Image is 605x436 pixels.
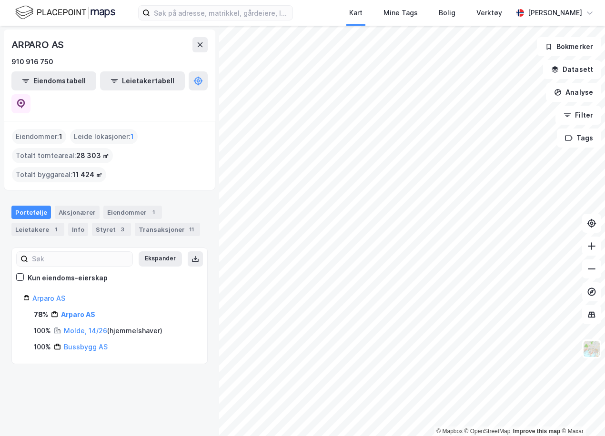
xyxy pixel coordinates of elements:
[349,7,363,19] div: Kart
[12,148,113,163] div: Totalt tomteareal :
[92,223,131,236] div: Styret
[72,169,102,180] span: 11 424 ㎡
[28,272,108,284] div: Kun eiendoms-eierskap
[59,131,62,142] span: 1
[15,4,115,21] img: logo.f888ab2527a4732fd821a326f86c7f29.svg
[68,223,88,236] div: Info
[546,83,601,102] button: Analyse
[439,7,455,19] div: Bolig
[149,208,158,217] div: 1
[28,252,132,266] input: Søk
[32,294,65,302] a: Arparo AS
[135,223,200,236] div: Transaksjoner
[55,206,100,219] div: Aksjonærer
[464,428,511,435] a: OpenStreetMap
[64,325,162,337] div: ( hjemmelshaver )
[12,129,66,144] div: Eiendommer :
[70,129,138,144] div: Leide lokasjoner :
[34,309,48,320] div: 78%
[11,37,66,52] div: ARPARO AS
[543,60,601,79] button: Datasett
[436,428,463,435] a: Mapbox
[557,129,601,148] button: Tags
[34,325,51,337] div: 100%
[11,223,64,236] div: Leietakere
[583,340,601,358] img: Z
[513,428,560,435] a: Improve this map
[557,390,605,436] iframe: Chat Widget
[64,327,107,335] a: Molde, 14/26
[64,343,108,351] a: Bussbygg AS
[537,37,601,56] button: Bokmerker
[187,225,196,234] div: 11
[61,310,95,318] a: Arparo AS
[76,150,109,161] span: 28 303 ㎡
[528,7,582,19] div: [PERSON_NAME]
[131,131,134,142] span: 1
[557,390,605,436] div: Kontrollprogram for chat
[555,106,601,125] button: Filter
[139,251,182,267] button: Ekspander
[150,6,292,20] input: Søk på adresse, matrikkel, gårdeiere, leietakere eller personer
[476,7,502,19] div: Verktøy
[11,206,51,219] div: Portefølje
[100,71,185,90] button: Leietakertabell
[51,225,60,234] div: 1
[11,56,53,68] div: 910 916 750
[383,7,418,19] div: Mine Tags
[34,341,51,353] div: 100%
[118,225,127,234] div: 3
[12,167,106,182] div: Totalt byggareal :
[103,206,162,219] div: Eiendommer
[11,71,96,90] button: Eiendomstabell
